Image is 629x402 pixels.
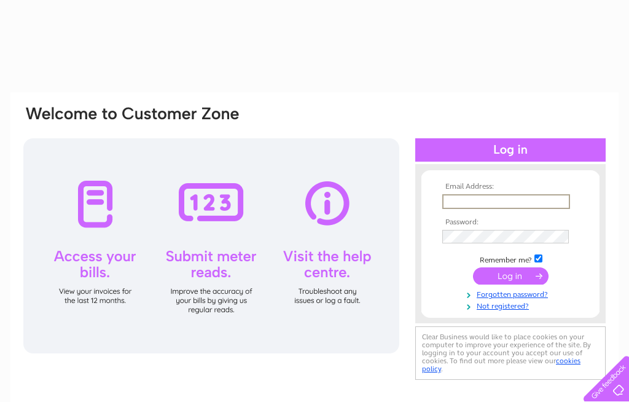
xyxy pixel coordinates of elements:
[442,288,582,299] a: Forgotten password?
[439,253,582,265] td: Remember me?
[415,326,606,380] div: Clear Business would like to place cookies on your computer to improve your experience of the sit...
[442,299,582,311] a: Not registered?
[439,183,582,191] th: Email Address:
[439,218,582,227] th: Password:
[473,267,549,285] input: Submit
[422,357,580,373] a: cookies policy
